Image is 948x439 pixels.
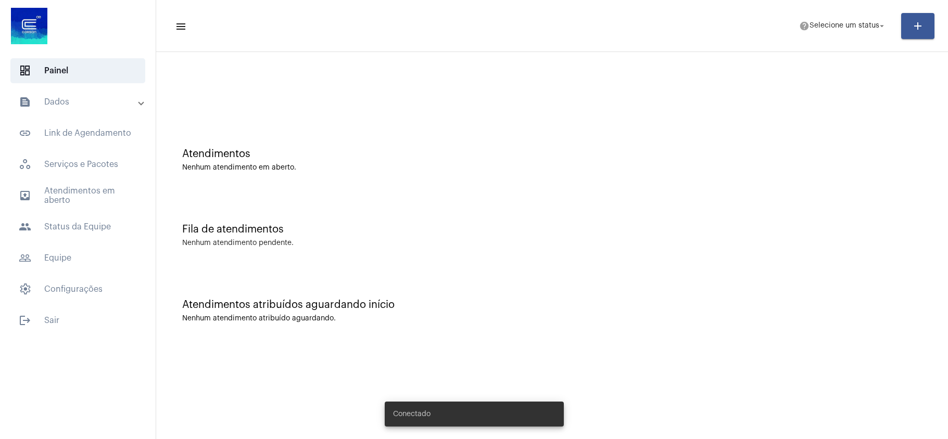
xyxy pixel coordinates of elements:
[810,22,879,30] span: Selecione um status
[182,239,294,247] div: Nenhum atendimento pendente.
[393,409,431,419] span: Conectado
[8,5,50,47] img: d4669ae0-8c07-2337-4f67-34b0df7f5ae4.jpeg
[799,21,810,31] mat-icon: help
[19,314,31,327] mat-icon: sidenav icon
[19,283,31,295] span: sidenav icon
[19,158,31,171] span: sidenav icon
[10,58,145,83] span: Painel
[182,315,922,322] div: Nenhum atendimento atribuído aguardando.
[19,127,31,139] mat-icon: sidenav icon
[793,16,893,36] button: Selecione um status
[19,96,31,108] mat-icon: sidenav icon
[19,96,139,108] mat-panel-title: Dados
[10,308,145,333] span: Sair
[877,21,887,31] mat-icon: arrow_drop_down
[10,121,145,146] span: Link de Agendamento
[19,252,31,264] mat-icon: sidenav icon
[10,183,145,208] span: Atendimentos em aberto
[19,189,31,202] mat-icon: sidenav icon
[10,214,145,239] span: Status da Equipe
[10,246,145,270] span: Equipe
[182,224,922,235] div: Fila de atendimentos
[19,64,31,77] span: sidenav icon
[182,148,922,160] div: Atendimentos
[6,89,156,114] mat-expansion-panel-header: sidenav iconDados
[912,20,924,32] mat-icon: add
[175,20,185,33] mat-icon: sidenav icon
[182,299,922,311] div: Atendimentos atribuídos aguardando início
[10,152,145,177] span: Serviços e Pacotes
[19,221,31,233] mat-icon: sidenav icon
[182,164,922,172] div: Nenhum atendimento em aberto.
[10,277,145,302] span: Configurações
